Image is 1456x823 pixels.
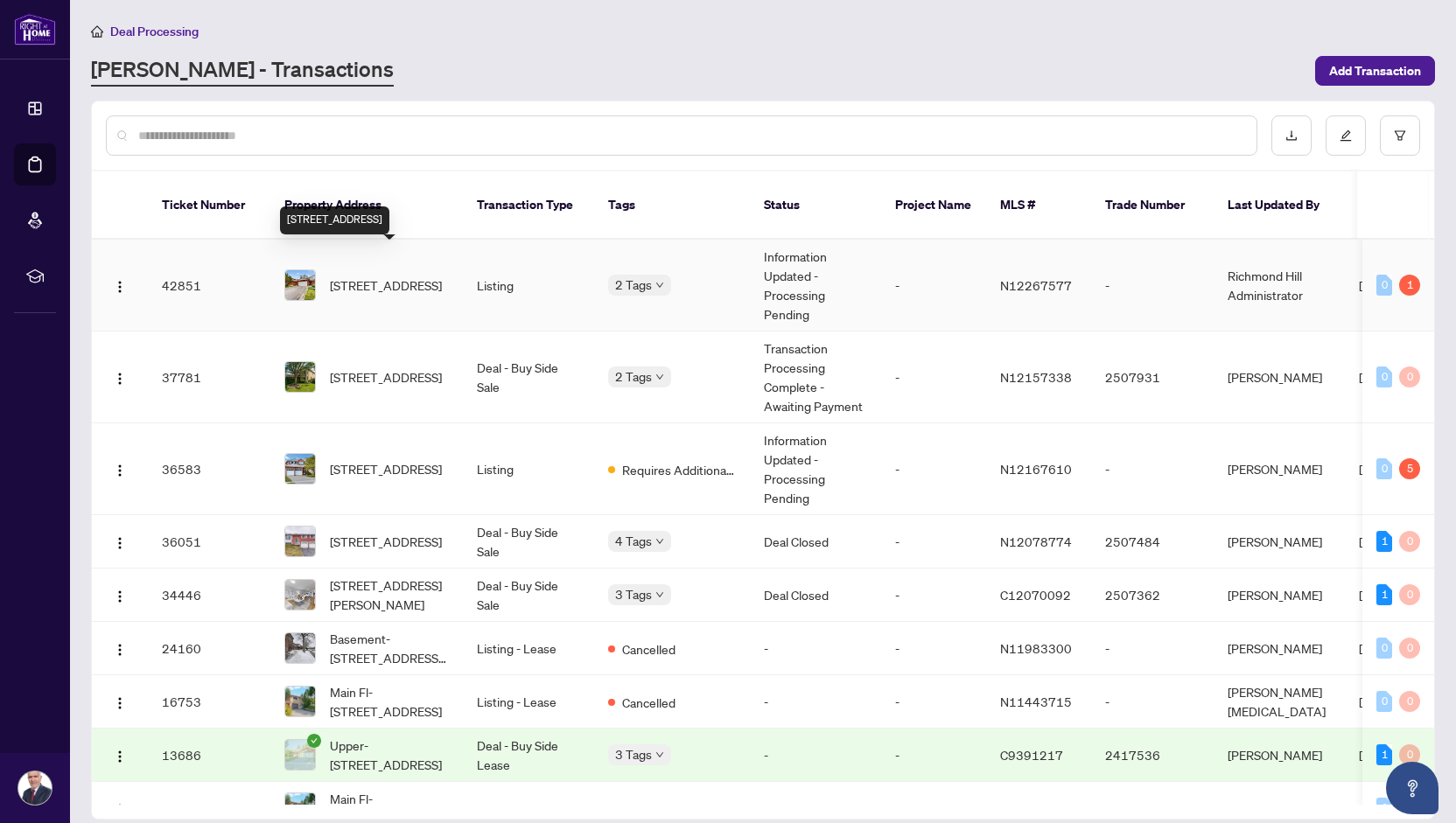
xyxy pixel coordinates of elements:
[463,675,594,729] td: Listing - Lease
[463,240,594,331] td: Listing
[463,729,594,782] td: Deal - Buy Side Lease
[615,744,652,764] span: 3 Tags
[1359,587,1397,603] span: [DATE]
[110,24,199,39] span: Deal Processing
[148,515,270,568] td: 36051
[881,675,986,729] td: -
[148,622,270,675] td: 24160
[18,771,52,805] img: Profile Icon
[106,794,134,822] button: Logo
[1000,369,1072,385] span: N12157338
[106,687,134,715] button: Logo
[1091,568,1214,622] td: 2507362
[1091,240,1214,331] td: -
[330,736,449,774] span: Upper-[STREET_ADDRESS]
[622,799,675,819] span: Cancelled
[1329,57,1421,85] span: Add Transaction
[750,331,881,423] td: Transaction Processing Complete - Awaiting Payment
[1359,800,1397,816] span: [DATE]
[881,515,986,568] td: -
[615,584,652,604] span: 3 Tags
[148,240,270,331] td: 42851
[1376,531,1392,552] div: 1
[1214,568,1345,622] td: [PERSON_NAME]
[148,729,270,782] td: 13686
[1399,744,1420,765] div: 0
[106,581,134,609] button: Logo
[1091,515,1214,568] td: 2507484
[622,639,675,659] span: Cancelled
[750,240,881,331] td: Information Updated - Processing Pending
[1399,584,1420,605] div: 0
[881,622,986,675] td: -
[113,803,127,817] img: Logo
[285,793,315,823] img: thumbnail-img
[1376,366,1392,387] div: 0
[1091,331,1214,423] td: 2507931
[1315,56,1435,86] button: Add Transaction
[1376,584,1392,605] div: 1
[1376,691,1392,712] div: 0
[1285,129,1298,142] span: download
[1000,694,1072,709] span: N11443715
[463,622,594,675] td: Listing - Lease
[750,675,881,729] td: -
[750,171,881,240] th: Status
[1214,622,1345,675] td: [PERSON_NAME]
[1271,115,1312,156] button: download
[1359,534,1397,549] span: [DATE]
[1340,129,1352,142] span: edit
[113,536,127,550] img: Logo
[270,171,463,240] th: Property Address
[113,589,127,603] img: Logo
[655,373,664,381] span: down
[881,240,986,331] td: -
[1376,275,1392,296] div: 0
[750,729,881,782] td: -
[615,366,652,387] span: 2 Tags
[463,331,594,423] td: Deal - Buy Side Sale
[91,55,394,87] a: [PERSON_NAME] - Transactions
[285,527,315,556] img: thumbnail-img
[1091,423,1214,515] td: -
[113,464,127,478] img: Logo
[1000,461,1072,477] span: N12167610
[1359,747,1397,763] span: [DATE]
[106,363,134,391] button: Logo
[1376,458,1392,479] div: 0
[1359,694,1397,709] span: [DATE]
[655,281,664,289] span: down
[1000,534,1072,549] span: N12078774
[106,271,134,299] button: Logo
[1394,129,1406,142] span: filter
[986,171,1091,240] th: MLS #
[615,275,652,295] span: 2 Tags
[1000,747,1063,763] span: C9391217
[655,537,664,546] span: down
[106,741,134,769] button: Logo
[1399,691,1420,712] div: 0
[330,575,449,614] span: [STREET_ADDRESS][PERSON_NAME]
[1214,675,1345,729] td: [PERSON_NAME][MEDICAL_DATA]
[1376,744,1392,765] div: 1
[1359,461,1397,477] span: [DATE]
[330,629,449,667] span: Basement-[STREET_ADDRESS][PERSON_NAME]
[1380,115,1420,156] button: filter
[1399,638,1420,659] div: 0
[1000,640,1072,656] span: N11983300
[148,331,270,423] td: 37781
[1091,675,1214,729] td: -
[750,568,881,622] td: Deal Closed
[307,734,321,748] span: check-circle
[881,729,986,782] td: -
[1386,762,1438,814] button: Open asap
[750,515,881,568] td: Deal Closed
[463,515,594,568] td: Deal - Buy Side Sale
[1214,331,1345,423] td: [PERSON_NAME]
[1214,171,1345,240] th: Last Updated By
[280,206,389,234] div: [STREET_ADDRESS]
[463,568,594,622] td: Deal - Buy Side Sale
[622,460,736,479] span: Requires Additional Docs
[750,622,881,675] td: -
[106,634,134,662] button: Logo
